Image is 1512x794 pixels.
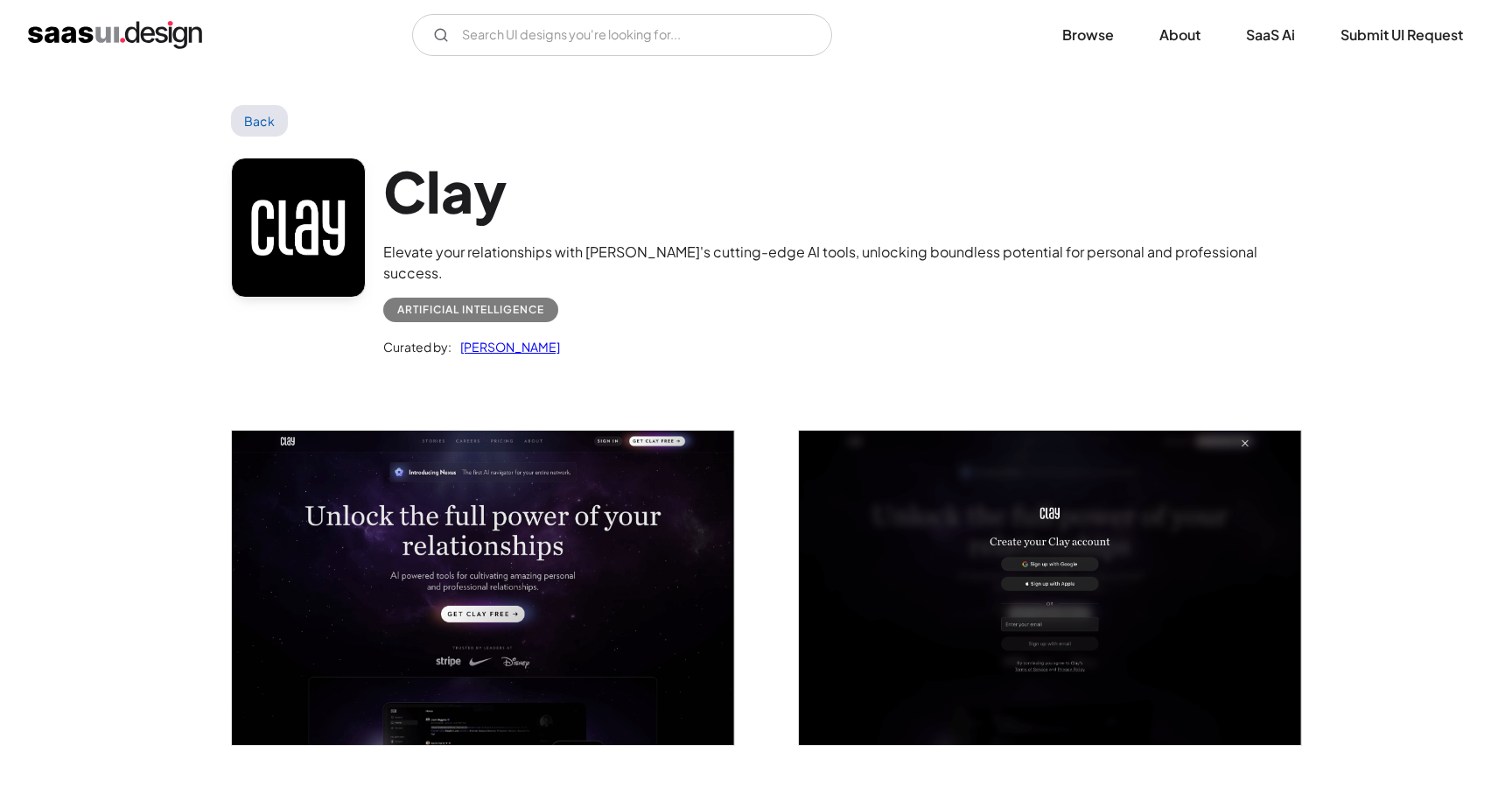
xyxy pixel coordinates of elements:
[412,14,832,56] input: Search UI designs you're looking for...
[232,431,734,745] img: 646f5641ffe20815e5ebb647_Clay%20Homepage%20Screen.png
[1319,16,1484,54] a: Submit UI Request
[28,21,202,49] a: home
[1041,16,1135,54] a: Browse
[231,105,288,137] a: Back
[799,431,1301,745] img: 646f564eb230e07962b7f32b_Clay%20Signup%20Screen.png
[451,336,560,357] a: [PERSON_NAME]
[1138,16,1221,54] a: About
[1225,16,1316,54] a: SaaS Ai
[397,299,544,320] div: Artificial Intelligence
[383,158,1281,225] h1: Clay
[232,431,734,745] a: open lightbox
[412,14,832,56] form: Email Form
[383,336,451,357] div: Curated by:
[383,242,1281,284] div: Elevate your relationships with [PERSON_NAME]'s cutting-edge AI tools, unlocking boundless potent...
[799,431,1301,745] a: open lightbox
